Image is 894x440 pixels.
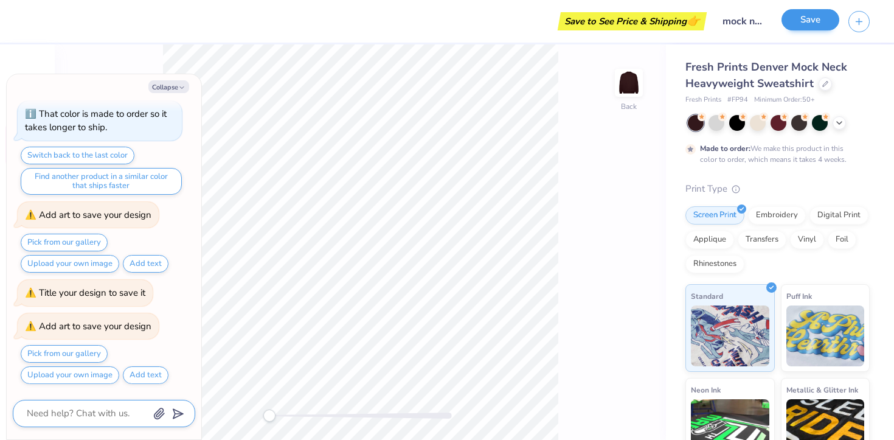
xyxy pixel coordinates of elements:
[617,71,641,95] img: Back
[786,290,812,302] span: Puff Ink
[809,206,868,225] div: Digital Print
[754,95,815,105] span: Minimum Order: 50 +
[700,144,750,153] strong: Made to order:
[123,255,168,273] button: Add text
[748,206,806,225] div: Embroidery
[685,95,721,105] span: Fresh Prints
[786,383,858,396] span: Metallic & Glitter Ink
[21,147,134,164] button: Switch back to the last color
[687,13,700,28] span: 👉
[21,234,108,251] button: Pick from our gallery
[727,95,748,105] span: # FP94
[39,320,151,332] div: Add art to save your design
[123,366,168,384] button: Add text
[700,143,850,165] div: We make this product in this color to order, which means it takes 4 weeks.
[691,290,723,302] span: Standard
[790,231,824,249] div: Vinyl
[561,12,704,30] div: Save to See Price & Shipping
[713,9,772,33] input: Untitled Design
[786,306,865,366] img: Puff Ink
[263,410,275,422] div: Accessibility label
[21,255,119,273] button: Upload your own image
[621,101,637,112] div: Back
[25,108,167,134] div: That color is made to order so it takes longer to ship.
[828,231,856,249] div: Foil
[738,231,786,249] div: Transfers
[685,231,734,249] div: Applique
[148,80,189,93] button: Collapse
[21,366,119,384] button: Upload your own image
[781,9,839,30] button: Save
[685,255,744,273] div: Rhinestones
[21,345,108,363] button: Pick from our gallery
[691,306,769,366] img: Standard
[39,287,145,299] div: Title your design to save it
[39,209,151,221] div: Add art to save your design
[685,206,744,225] div: Screen Print
[691,383,721,396] span: Neon Ink
[21,168,182,195] button: Find another product in a similar color that ships faster
[685,182,870,196] div: Print Type
[685,60,847,91] span: Fresh Prints Denver Mock Neck Heavyweight Sweatshirt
